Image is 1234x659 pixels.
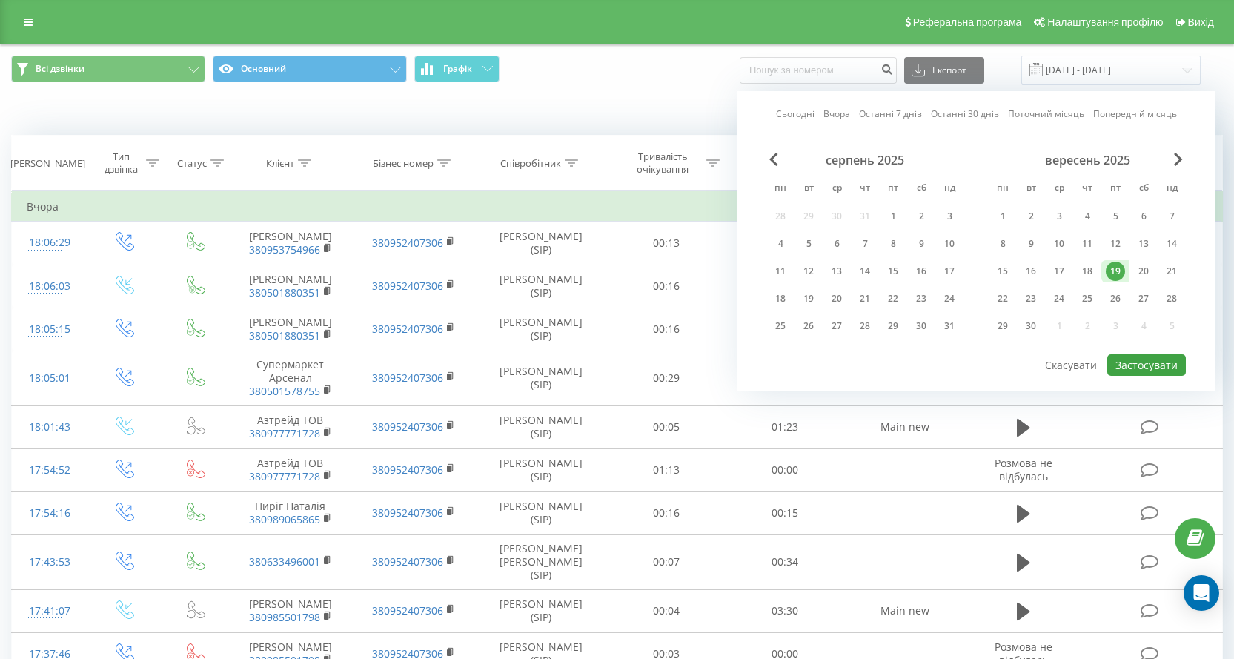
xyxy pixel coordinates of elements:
div: 24 [1049,289,1069,308]
td: [PERSON_NAME] (SIP) [475,589,608,632]
div: 18 [771,289,790,308]
div: 8 [883,234,903,254]
td: 00:04 [607,589,726,632]
div: 18:05:01 [27,364,73,393]
button: Всі дзвінки [11,56,205,82]
abbr: понеділок [769,178,792,200]
td: 00:13 [607,222,726,265]
a: 380501880351 [249,328,320,342]
div: пн 22 вер 2025 р. [989,288,1017,310]
td: [PERSON_NAME] (SIP) [475,222,608,265]
div: сб 6 вер 2025 р. [1129,205,1158,228]
td: 01:06 [726,265,844,308]
button: Основний [213,56,407,82]
abbr: понеділок [992,178,1014,200]
div: вересень 2025 [989,153,1186,168]
div: 17 [940,262,959,281]
td: [PERSON_NAME] [229,222,352,265]
a: 380501578755 [249,384,320,398]
abbr: субота [1132,178,1155,200]
div: ср 24 вер 2025 р. [1045,288,1073,310]
div: 23 [912,289,931,308]
div: вт 30 вер 2025 р. [1017,315,1045,337]
div: чт 28 серп 2025 р. [851,315,879,337]
div: 26 [799,317,818,336]
div: 3 [1049,207,1069,226]
div: пт 8 серп 2025 р. [879,233,907,255]
td: 00:00 [726,448,844,491]
div: 14 [855,262,875,281]
div: 31 [940,317,959,336]
td: 00:16 [607,265,726,308]
div: 1 [993,207,1012,226]
div: 11 [771,262,790,281]
span: Розмова не відбулась [995,456,1052,483]
td: [PERSON_NAME] (SIP) [475,405,608,448]
a: 380952407306 [372,603,443,617]
div: 16 [912,262,931,281]
div: 2 [912,207,931,226]
div: пт 29 серп 2025 р. [879,315,907,337]
div: серпень 2025 [766,153,963,168]
div: нд 7 вер 2025 р. [1158,205,1186,228]
abbr: четвер [854,178,876,200]
div: 18:01:43 [27,413,73,442]
div: 24 [940,289,959,308]
div: 2 [1021,207,1041,226]
td: 03:30 [726,589,844,632]
div: сб 30 серп 2025 р. [907,315,935,337]
button: Застосувати [1107,354,1186,376]
div: 16 [1021,262,1041,281]
td: 00:16 [607,308,726,351]
a: Сьогодні [776,107,815,121]
div: пт 15 серп 2025 р. [879,260,907,282]
div: 15 [883,262,903,281]
div: 14 [1162,234,1181,254]
abbr: п’ятниця [1104,178,1127,200]
div: 26 [1106,289,1125,308]
button: Експорт [904,57,984,84]
td: Пиріг Наталія [229,491,352,534]
div: 8 [993,234,1012,254]
div: нд 28 вер 2025 р. [1158,288,1186,310]
span: Previous Month [769,153,778,166]
span: Всі дзвінки [36,63,84,75]
abbr: вівторок [1020,178,1042,200]
div: сб 23 серп 2025 р. [907,288,935,310]
div: 4 [771,234,790,254]
div: 12 [799,262,818,281]
td: 01:23 [726,405,844,448]
td: [PERSON_NAME] (SIP) [475,265,608,308]
a: 380952407306 [372,322,443,336]
div: пт 19 вер 2025 р. [1101,260,1129,282]
td: 00:35 [726,222,844,265]
div: 27 [827,317,846,336]
div: нд 17 серп 2025 р. [935,260,963,282]
div: пт 22 серп 2025 р. [879,288,907,310]
a: Попередній місяць [1093,107,1177,121]
div: 9 [912,234,931,254]
div: 17:54:52 [27,456,73,485]
span: Реферальна програма [913,16,1022,28]
div: ср 10 вер 2025 р. [1045,233,1073,255]
td: Вчора [12,192,1223,222]
div: пн 4 серп 2025 р. [766,233,795,255]
div: сб 9 серп 2025 р. [907,233,935,255]
div: чт 7 серп 2025 р. [851,233,879,255]
div: 5 [1106,207,1125,226]
div: сб 2 серп 2025 р. [907,205,935,228]
a: 380952407306 [372,506,443,520]
div: Бізнес номер [373,157,434,170]
div: 30 [912,317,931,336]
div: 30 [1021,317,1041,336]
div: 28 [1162,289,1181,308]
div: 22 [883,289,903,308]
div: 21 [1162,262,1181,281]
div: 7 [1162,207,1181,226]
abbr: четвер [1076,178,1098,200]
div: 29 [993,317,1012,336]
div: 25 [771,317,790,336]
td: 00:16 [607,491,726,534]
div: 18:05:15 [27,315,73,344]
td: Main new [843,405,966,448]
